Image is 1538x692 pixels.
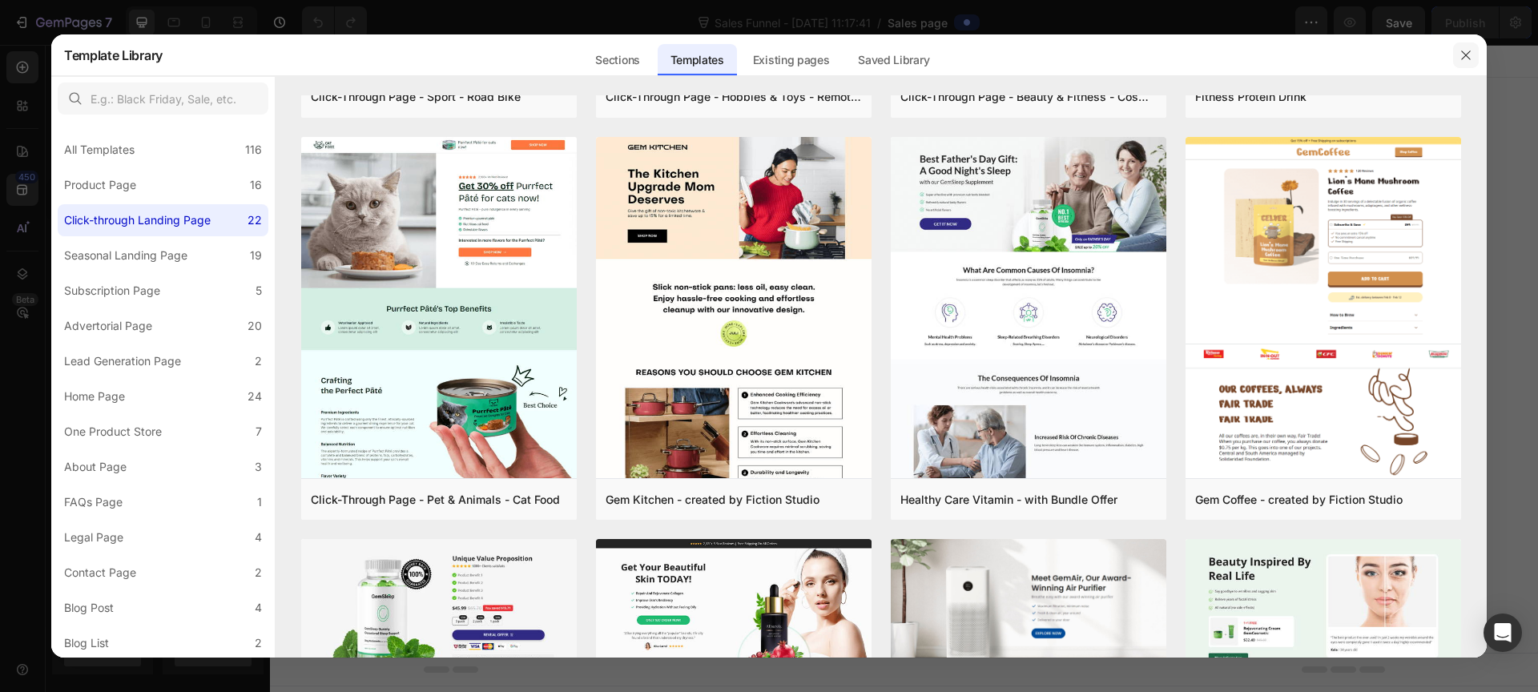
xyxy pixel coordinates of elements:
div: Product Page [64,175,136,195]
h2: Template Library [64,34,163,76]
div: Click-Through Page - Beauty & Fitness - Cosmetic [900,87,1157,107]
div: Click-Through Page - Pet & Animals - Cat Food [311,490,560,509]
div: Click-Through Page - Hobbies & Toys - Remote Racer Car [606,87,862,107]
div: 3 [255,457,262,477]
div: 16 [250,175,262,195]
button: Explore templates [662,360,798,392]
div: 24 [248,387,262,406]
div: Advertorial Page [64,316,152,336]
button: Use existing page designs [470,360,653,392]
div: Fitness Protein Drink [1195,87,1306,107]
div: 2 [255,563,262,582]
div: Legal Page [64,528,123,547]
div: Open Intercom Messenger [1484,614,1522,652]
div: 2 [255,634,262,653]
div: 7 [256,422,262,441]
div: 116 [245,140,262,159]
div: Existing pages [740,44,843,76]
div: 19 [250,246,262,265]
div: All Templates [64,140,135,159]
div: Start building with Sections/Elements or [513,328,755,347]
div: Sections [582,44,652,76]
div: Templates [658,44,737,76]
div: Blog List [64,634,109,653]
div: 1 [257,493,262,512]
div: Click-Through Page - Sport - Road Bike [311,87,521,107]
div: 4 [255,598,262,618]
div: Seasonal Landing Page [64,246,187,265]
div: Contact Page [64,563,136,582]
div: 22 [248,211,262,230]
div: Subscription Page [64,281,160,300]
div: Start with Generating from URL or image [526,449,742,462]
div: Gem Coffee - created by Fiction Studio [1195,490,1403,509]
div: FAQs Page [64,493,123,512]
div: Blog Post [64,598,114,618]
div: 20 [248,316,262,336]
div: One Product Store [64,422,162,441]
div: Lead Generation Page [64,352,181,371]
div: Home Page [64,387,125,406]
div: About Page [64,457,127,477]
div: Gem Kitchen - created by Fiction Studio [606,490,819,509]
div: Click-through Landing Page [64,211,211,230]
div: 4 [255,528,262,547]
div: 5 [256,281,262,300]
div: Healthy Care Vitamin - with Bundle Offer [900,490,1117,509]
input: E.g.: Black Friday, Sale, etc. [58,82,268,115]
div: Saved Library [845,44,942,76]
div: 2 [255,352,262,371]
